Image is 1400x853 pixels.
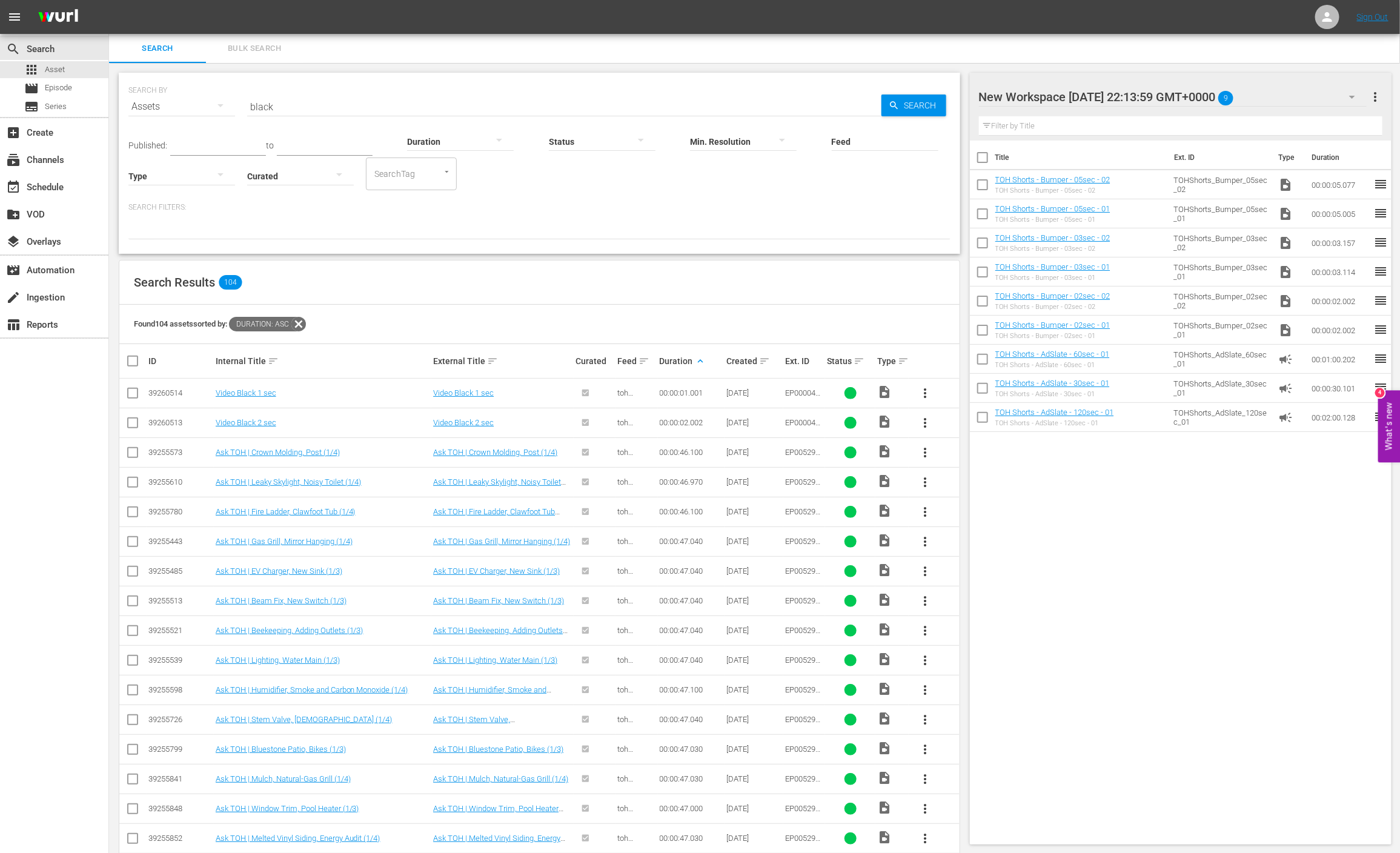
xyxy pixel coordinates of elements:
div: 00:00:47.040 [660,715,723,724]
span: more_vert [918,653,932,668]
button: more_vert [911,794,940,823]
button: more_vert [911,646,940,675]
button: more_vert [911,765,940,794]
span: Series [24,99,39,114]
div: Duration [660,354,723,368]
span: reorder [1373,293,1388,308]
a: Ask TOH | Fire Ladder, Clawfoot Tub (1/4) [216,507,356,516]
a: TOH Shorts - Bumper - 05sec - 02 [995,175,1110,184]
div: ID [148,356,212,366]
span: sort [268,356,279,367]
div: 39255610 [148,477,212,486]
span: more_vert [918,683,932,697]
span: sort [487,356,498,367]
div: TOH Shorts - Bumper - 05sec - 01 [995,216,1110,224]
a: Video Black 1 sec [216,388,276,397]
div: [DATE] [726,448,781,457]
div: 39255848 [148,804,212,813]
div: 00:00:01.001 [660,388,723,397]
div: 00:00:47.040 [660,656,723,665]
span: toh content - Content [617,418,648,445]
a: Ask TOH | Leaky Skylight, Noisy Toilet (1/4) [216,477,362,486]
button: more_vert [911,438,940,467]
span: Channels [6,153,21,167]
span: toh content - Ask This Old House [617,537,653,573]
button: more_vert [911,586,940,616]
a: Ask TOH | Beekeeping, Adding Outlets (1/3) [433,626,568,644]
div: 39255485 [148,566,212,576]
td: 00:00:02.002 [1307,316,1373,345]
div: [DATE] [726,507,781,516]
span: Schedule [6,180,21,194]
span: keyboard_arrow_up [695,356,706,367]
span: Video [1278,207,1293,221]
div: 39255852 [148,834,212,843]
span: toh content - Ask This Old House [617,507,653,543]
div: 39255521 [148,626,212,635]
td: TOHShorts_AdSlate_60sec_01 [1169,345,1273,374]
span: Episode [24,81,39,96]
div: [DATE] [726,418,781,427]
a: TOH Shorts - AdSlate - 60sec - 01 [995,350,1110,359]
span: toh content - Ask This Old House [617,656,653,692]
div: 00:00:47.040 [660,626,723,635]
span: reorder [1373,177,1388,191]
span: Published: [128,141,167,150]
button: Open [441,166,453,178]
span: EP005291090306 [785,448,820,466]
a: Ask TOH | Stem Valve, [DEMOGRAPHIC_DATA] (1/4) [433,715,531,733]
a: Ask TOH | Gas Grill, Mirror Hanging (1/4) [433,537,570,546]
div: 39255726 [148,715,212,724]
span: Video [877,741,892,755]
a: Ask TOH | Crown Molding, Post (1/4) [433,448,557,457]
div: TOH Shorts - AdSlate - 30sec - 01 [995,390,1110,398]
button: more_vert [911,824,940,853]
span: VOD [6,207,21,222]
span: toh content - Ask This Old House [617,715,653,751]
span: Search Results [134,275,215,290]
span: Duration: asc [229,317,291,331]
div: TOH Shorts - AdSlate - 120sec - 01 [995,419,1114,427]
a: Ask TOH | Humidifier, Smoke and Carbon Monoxide (1/4) [433,685,551,703]
td: TOHShorts_Bumper_02sec_02 [1169,287,1273,316]
span: Video [877,771,892,785]
span: more_vert [918,623,932,638]
td: 00:00:02.002 [1307,287,1373,316]
button: Search [881,95,946,116]
span: Video [877,622,892,637]
span: Video [877,711,892,726]
span: EP005291090342 [785,656,820,674]
span: EP005291090291 [785,834,820,852]
span: more_vert [918,831,932,846]
div: [DATE] [726,774,781,783]
div: 39255513 [148,596,212,605]
a: Ask TOH | Melted Vinyl Siding, Energy Audit (1/4) [216,834,380,843]
span: reorder [1373,322,1388,337]
span: Video [1278,294,1293,308]
a: Video Black 1 sec [433,388,494,397]
a: TOH Shorts - Bumper - 03sec - 01 [995,262,1110,271]
span: more_vert [918,594,932,608]
td: TOHShorts_AdSlate_120sec_01 [1169,403,1273,432]
span: more_vert [918,475,932,490]
div: TOH Shorts - AdSlate - 60sec - 01 [995,361,1110,369]
span: Video [877,444,892,459]
div: 39255841 [148,774,212,783]
span: reorder [1373,380,1388,395]
td: 00:00:03.157 [1307,228,1373,257]
span: reorder [1373,264,1388,279]
td: 00:00:30.101 [1307,374,1373,403]
a: Ask TOH | Mulch, Natural-Gas Grill (1/4) [216,774,351,783]
div: 00:00:47.030 [660,834,723,843]
div: TOH Shorts - Bumper - 05sec - 02 [995,187,1110,194]
div: TOH Shorts - Bumper - 02sec - 02 [995,303,1110,311]
span: reorder [1373,206,1388,221]
span: more_vert [918,445,932,460]
span: Video [1278,236,1293,250]
div: 39255598 [148,685,212,694]
div: 39255799 [148,745,212,754]
div: 39260514 [148,388,212,397]
a: Ask TOH | Beam Fix, New Switch (1/3) [433,596,564,605]
span: EP005291090278 [785,804,820,822]
a: Ask TOH | Window Trim, Pool Heater (1/3) [216,804,359,813]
